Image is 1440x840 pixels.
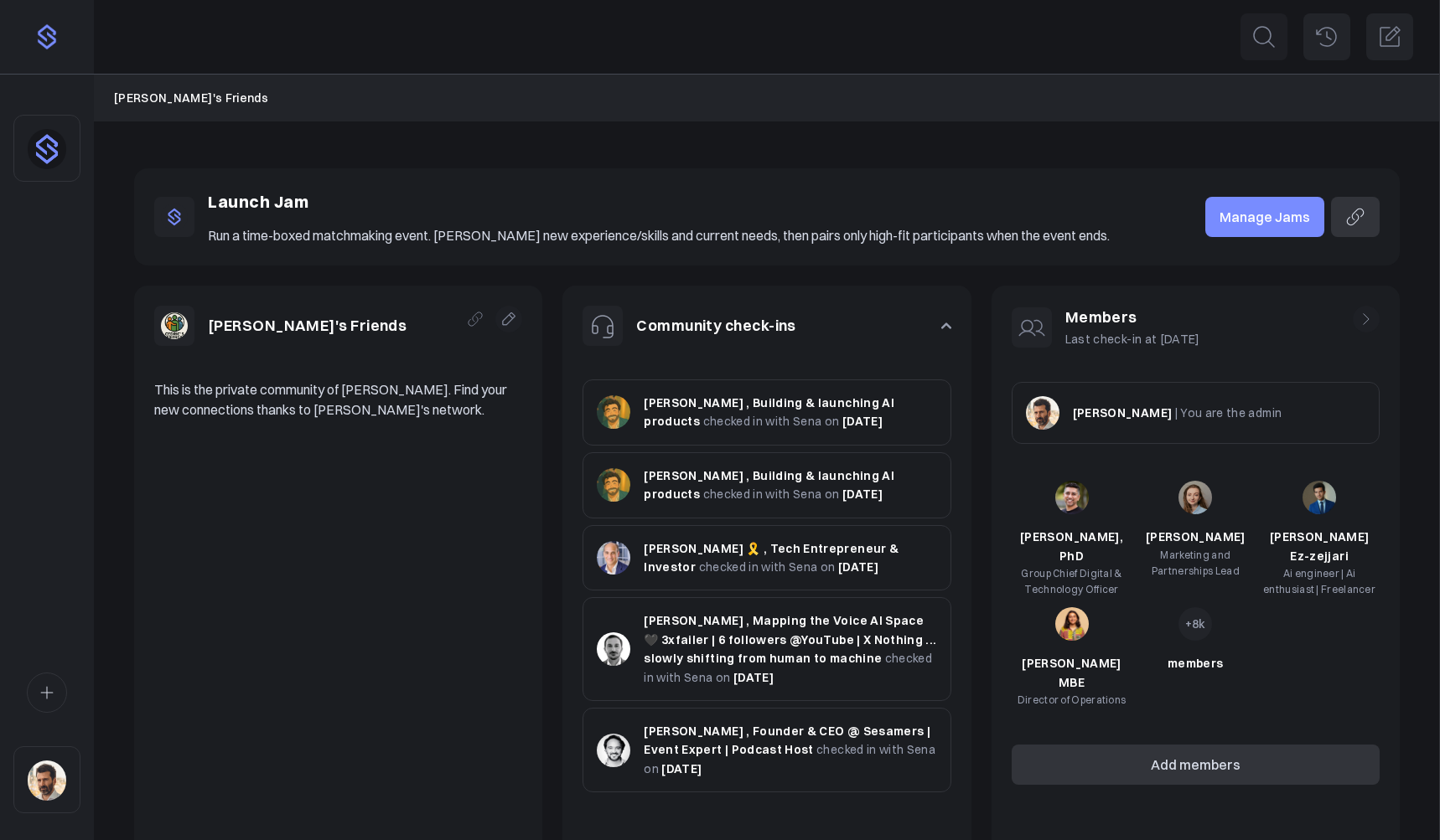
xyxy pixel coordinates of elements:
[597,632,630,666] img: 28af0a1e3d4f40531edab4c731fc1aa6b0a27966.jpg
[562,286,971,366] button: Community check-ins
[644,651,932,684] span: checked in with Sena on
[644,468,894,502] span: [PERSON_NAME] , Building & launching AI products
[1146,529,1246,544] span: [PERSON_NAME]
[1303,481,1336,514] img: 283bcf1aace382520968f9800dee7853efc4a0a0.jpg
[644,724,930,757] span: [PERSON_NAME] , Founder & CEO @ Sesamers | Event Expert | Podcast Host
[114,89,1420,107] nav: Breadcrumb
[703,487,840,502] span: checked in with Sena on
[1263,567,1375,595] span: Ai engineer | Ai enthusiast | Freelancer
[661,761,702,776] span: [DATE]
[1021,567,1121,595] span: Group Chief Digital & Technology Officer
[1185,615,1206,633] p: +8k
[597,468,630,502] img: 6530a282ec53f6ef30e4b09f3831aad18ab39622.jpg
[842,414,883,429] span: [DATE]
[703,414,840,429] span: checked in with Sena on
[208,314,407,338] h1: [PERSON_NAME]'s Friends
[34,23,60,50] img: purple-logo-18f04229334c5639164ff563510a1dba46e1211543e89c7069427642f6c28bac.png
[208,225,1110,245] p: Run a time-boxed matchmaking event. [PERSON_NAME] new experience/skills and current needs, then p...
[1073,405,1173,420] span: [PERSON_NAME]
[583,708,951,792] button: [PERSON_NAME] , Founder & CEO @ Sesamers | Event Expert | Podcast Host checked in with Sena on [D...
[583,452,951,518] button: [PERSON_NAME] , Building & launching AI products checked in with Sena on [DATE]
[28,129,66,169] img: dhnou9yomun9587rl8johsq6w6vr
[644,742,935,776] span: checked in with Sena on
[28,760,66,801] img: sqr4epb0z8e5jm577i6jxqftq3ng
[597,395,630,429] img: 6530a282ec53f6ef30e4b09f3831aad18ab39622.jpg
[636,316,796,335] a: Community check-ins
[208,188,1110,215] p: Launch Jam
[1026,396,1059,430] img: sqr4epb0z8e5jm577i6jxqftq3ng
[114,89,268,107] a: [PERSON_NAME]'s Friends
[1065,330,1200,348] p: Last check-in at [DATE]
[1205,197,1324,237] a: Manage Jams
[644,395,894,429] span: [PERSON_NAME] , Building & launching AI products
[699,559,836,575] span: checked in with Sena on
[1168,656,1223,671] span: members
[597,734,630,767] img: c2fa77103a124758c4ae48524c4ac2001756d3e4.jpg
[1012,745,1380,785] button: Add members
[1018,693,1127,706] span: Director of Operations
[644,613,936,666] span: [PERSON_NAME] , Mapping the Voice AI Space 🖤 3xfailer | 6 followers @YouTube | X Nothing ... slow...
[597,541,630,575] img: 4a48bbf52d8f142a0cfed7136087e5485f15f42c.jpg
[842,487,883,502] span: [DATE]
[1065,306,1200,330] h1: Members
[1270,529,1370,563] span: [PERSON_NAME] Ez-zejjari
[1055,481,1089,514] img: b7640654d5e8851c170ef497c83dfb146930f3de.jpg
[583,379,951,446] button: [PERSON_NAME] , Building & launching AI products checked in with Sena on [DATE]
[644,541,899,575] span: [PERSON_NAME] 🎗️ , Tech Entrepreneur & Investor
[583,597,951,701] button: [PERSON_NAME] , Mapping the Voice AI Space 🖤 3xfailer | 6 followers @YouTube | X Nothing ... slow...
[1022,656,1121,689] span: [PERSON_NAME] MBE
[161,312,188,339] img: 3pj2efuqyeig3cua8agrd6atck9r
[1020,529,1123,563] span: [PERSON_NAME], PhD
[154,379,522,420] p: This is the private community of [PERSON_NAME]. Find your new connections thanks to [PERSON_NAME]...
[1055,607,1089,641] img: a6d43fdd8eaeddda03802812d36cce7f8215675e.jpg
[583,525,951,591] button: [PERSON_NAME] 🎗️ , Tech Entrepreneur & Investor checked in with Sena on [DATE]
[838,559,878,575] span: [DATE]
[1175,405,1282,420] span: | You are the admin
[1152,549,1240,577] span: Marketing and Partnerships Lead
[1178,481,1212,514] img: 55767ad48aca982840d1cafc991b14285931e639.jpg
[733,670,774,685] span: [DATE]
